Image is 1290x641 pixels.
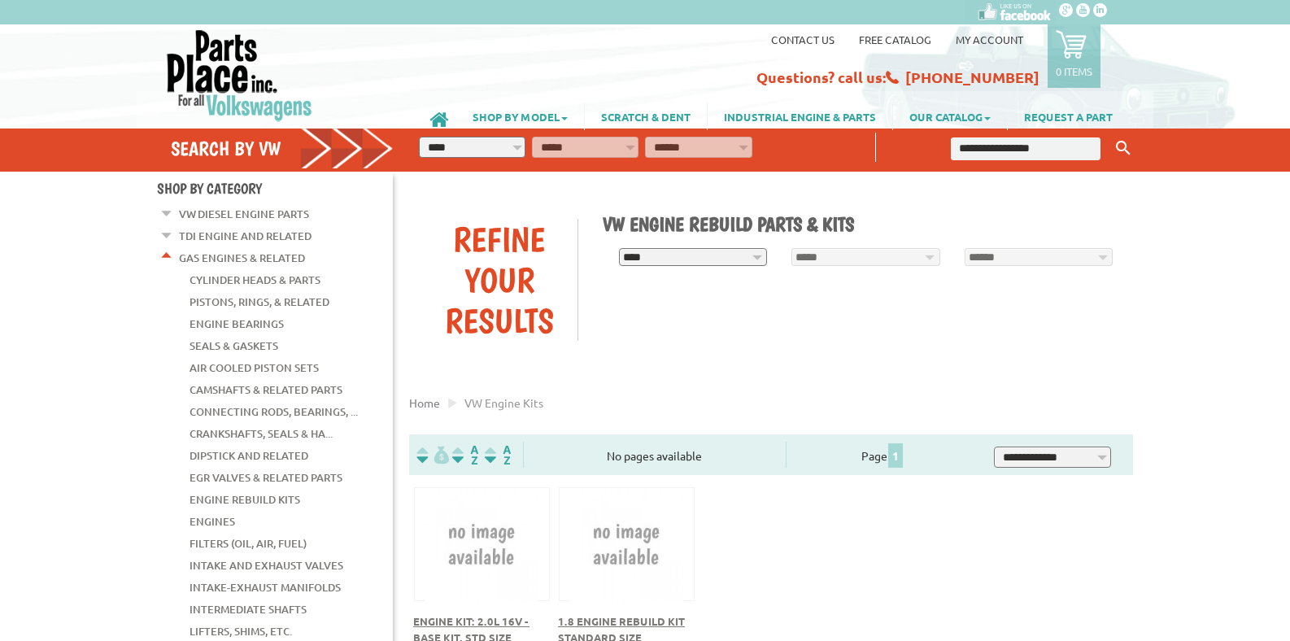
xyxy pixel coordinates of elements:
img: Parts Place Inc! [165,28,314,122]
a: SCRATCH & DENT [585,102,707,130]
h4: Search by VW [171,137,394,160]
a: My Account [956,33,1023,46]
a: Cylinder Heads & Parts [190,269,320,290]
a: SHOP BY MODEL [456,102,584,130]
a: Intermediate Shafts [190,599,307,620]
button: Keyword Search [1111,135,1135,162]
a: Filters (Oil, Air, Fuel) [190,533,307,554]
a: Seals & Gaskets [190,335,278,356]
a: Camshafts & Related Parts [190,379,342,400]
a: 0 items [1048,24,1100,88]
a: EGR Valves & Related Parts [190,467,342,488]
a: Intake-Exhaust Manifolds [190,577,341,598]
a: TDI Engine and Related [179,225,312,246]
a: Free Catalog [859,33,931,46]
a: REQUEST A PART [1008,102,1129,130]
h1: VW Engine Rebuild Parts & Kits [603,212,1122,236]
a: Gas Engines & Related [179,247,305,268]
span: VW engine kits [464,395,543,410]
div: Page [786,442,979,468]
a: Engine Bearings [190,313,284,334]
a: Contact us [771,33,835,46]
a: VW Diesel Engine Parts [179,203,309,225]
h4: Shop By Category [157,180,393,197]
a: Home [409,395,440,410]
img: Sort by Headline [449,446,482,464]
a: Engine Rebuild Kits [190,489,300,510]
p: 0 items [1056,64,1092,78]
a: Crankshafts, Seals & Ha... [190,423,333,444]
a: Dipstick and Related [190,445,308,466]
a: Air Cooled Piston Sets [190,357,319,378]
a: Engines [190,511,235,532]
div: No pages available [524,447,786,464]
a: Intake and Exhaust Valves [190,555,343,576]
div: Refine Your Results [421,219,577,341]
span: 1 [888,443,903,468]
a: Connecting Rods, Bearings, ... [190,401,358,422]
a: Pistons, Rings, & Related [190,291,329,312]
a: INDUSTRIAL ENGINE & PARTS [708,102,892,130]
a: OUR CATALOG [893,102,1007,130]
img: filterpricelow.svg [416,446,449,464]
img: Sort by Sales Rank [482,446,514,464]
